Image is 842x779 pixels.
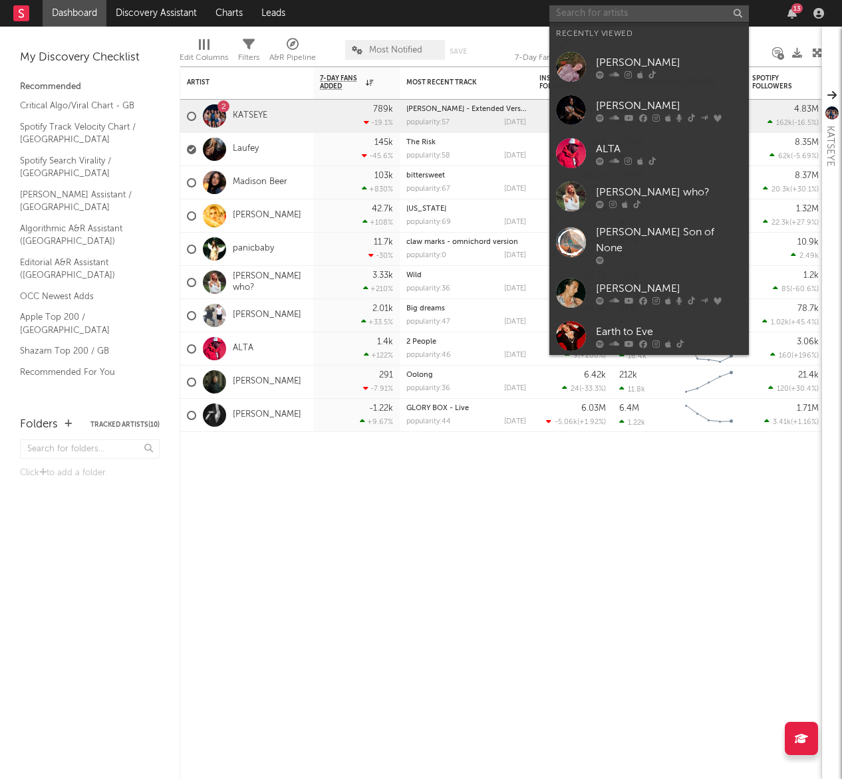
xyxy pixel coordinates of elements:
[797,404,819,413] div: 1.71M
[549,175,749,218] a: [PERSON_NAME] who?
[406,272,526,279] div: Wild
[791,3,803,13] div: 13
[504,252,526,259] div: [DATE]
[764,417,819,426] div: ( )
[803,271,819,280] div: 1.2k
[406,119,450,126] div: popularity: 57
[768,384,819,393] div: ( )
[504,219,526,226] div: [DATE]
[793,352,817,360] span: +196 %
[406,385,450,392] div: popularity: 36
[596,98,742,114] div: [PERSON_NAME]
[406,78,506,86] div: Most Recent Track
[362,152,393,160] div: -45.6 %
[363,284,393,293] div: +210 %
[90,421,160,428] button: Tracked Artists(10)
[762,318,819,326] div: ( )
[406,172,526,179] div: bittersweet
[504,185,526,193] div: [DATE]
[363,384,393,393] div: -7.91 %
[565,351,606,360] div: ( )
[619,352,646,360] div: 16.4k
[20,221,146,249] a: Algorithmic A&R Assistant ([GEOGRAPHIC_DATA])
[20,255,146,282] a: Editorial A&R Assistant ([GEOGRAPHIC_DATA])
[596,280,742,296] div: [PERSON_NAME]
[406,338,436,346] a: 2 People
[504,352,526,359] div: [DATE]
[771,319,789,326] span: 1.02k
[374,171,393,180] div: 103k
[374,138,393,147] div: 145k
[233,210,301,221] a: [PERSON_NAME]
[752,74,799,90] div: Spotify Followers
[549,132,749,175] a: ALTA
[797,238,819,247] div: 10.9k
[581,404,606,413] div: 6.03M
[794,105,819,114] div: 4.83M
[822,126,838,167] div: KATSEYE
[504,152,526,160] div: [DATE]
[180,50,228,66] div: Edit Columns
[372,205,393,213] div: 42.7k
[596,324,742,340] div: Earth to Eve
[792,186,817,193] span: +30.1 %
[596,141,742,157] div: ALTA
[372,271,393,280] div: 3.33k
[406,352,451,359] div: popularity: 46
[406,106,532,113] a: [PERSON_NAME] - Extended Version
[20,344,146,358] a: Shazam Top 200 / GB
[549,45,749,88] a: [PERSON_NAME]
[373,105,393,114] div: 789k
[539,74,586,90] div: Instagram Followers
[549,218,749,271] a: [PERSON_NAME] Son of None
[546,417,606,426] div: ( )
[406,285,450,292] div: popularity: 36
[364,351,393,360] div: +122 %
[406,172,445,179] a: bittersweet
[773,284,819,293] div: ( )
[797,338,819,346] div: 3.06k
[369,46,422,55] span: Most Notified
[406,152,450,160] div: popularity: 58
[379,371,393,380] div: 291
[233,144,259,155] a: Laufey
[406,205,526,213] div: New York
[596,225,742,257] div: [PERSON_NAME] Son of None
[776,120,792,127] span: 162k
[406,219,451,226] div: popularity: 69
[233,310,301,321] a: [PERSON_NAME]
[504,119,526,126] div: [DATE]
[596,55,742,70] div: [PERSON_NAME]
[787,8,797,19] button: 13
[793,153,817,160] span: -5.69 %
[233,376,301,388] a: [PERSON_NAME]
[406,405,469,412] a: GLORY BOX - Live
[406,252,446,259] div: popularity: 0
[364,118,393,127] div: -19.1 %
[770,152,819,160] div: ( )
[20,310,146,337] a: Apple Top 200 / [GEOGRAPHIC_DATA]
[579,419,604,426] span: +1.92 %
[368,251,393,260] div: -30 %
[406,139,526,146] div: The Risk
[369,404,393,413] div: -1.22k
[362,185,393,193] div: +830 %
[233,177,287,188] a: Madison Beer
[799,253,819,260] span: 2.49k
[20,79,160,95] div: Recommended
[406,372,433,379] a: Oolong
[515,50,615,66] div: 7-Day Fans Added (7-Day Fans Added)
[798,371,819,380] div: 21.4k
[795,138,819,147] div: 8.35M
[360,417,393,426] div: +9.67 %
[269,33,316,72] div: A&R Pipeline
[20,120,146,147] a: Spotify Track Velocity Chart / [GEOGRAPHIC_DATA]
[795,171,819,180] div: 8.37M
[406,405,526,412] div: GLORY BOX - Live
[180,33,228,72] div: Edit Columns
[791,219,817,227] span: +27.9 %
[361,318,393,326] div: +33.5 %
[20,289,146,304] a: OCC Newest Adds
[781,286,790,293] span: 85
[406,418,451,425] div: popularity: 44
